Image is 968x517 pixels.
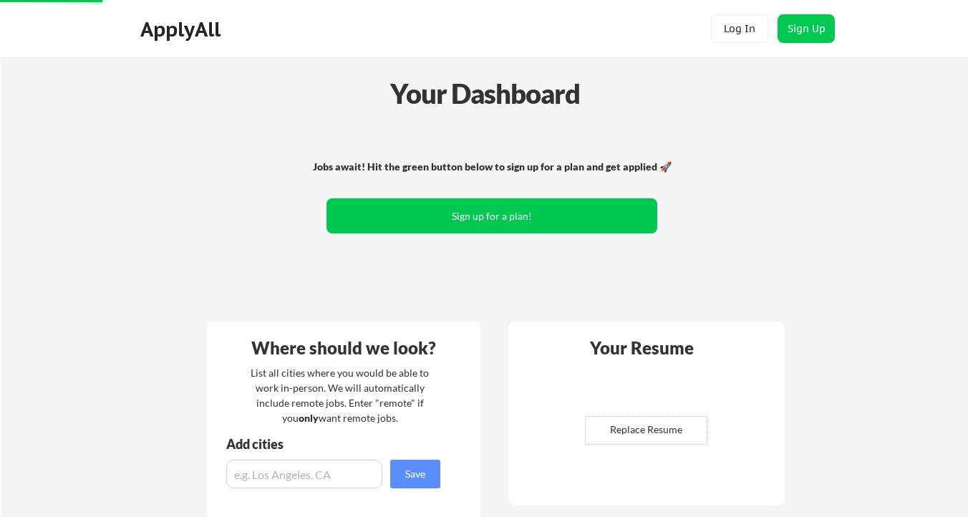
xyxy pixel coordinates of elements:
[241,365,438,425] div: List all cities where you would be able to work in-person. We will automatically include remote j...
[390,460,440,488] button: Save
[309,160,675,174] div: Jobs await! Hit the green button below to sign up for a plan and get applied 🚀
[226,460,382,488] input: e.g. Los Angeles, CA
[1,73,968,114] div: Your Dashboard
[210,339,477,357] div: Where should we look?
[140,17,225,42] div: ApplyAll
[326,198,657,233] button: Sign up for a plan!
[299,412,319,424] strong: only
[778,14,835,43] button: Sign Up
[571,339,712,357] div: Your Resume
[226,438,444,450] div: Add cities
[711,14,768,43] button: Log In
